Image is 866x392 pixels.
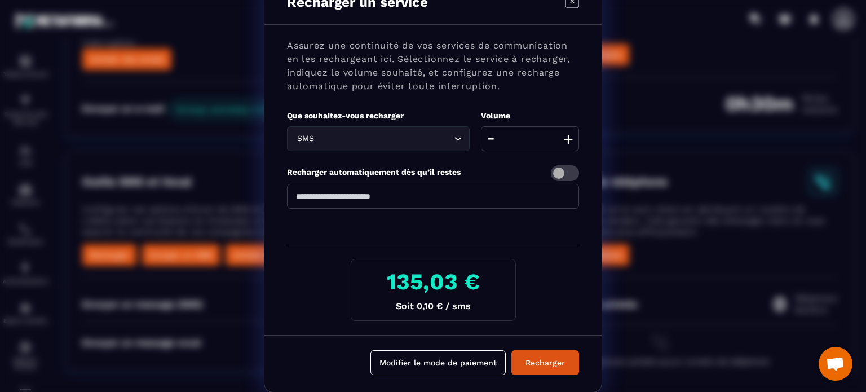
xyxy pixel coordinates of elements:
[360,301,506,311] p: Soit 0,10 € / sms
[481,111,510,120] label: Volume
[287,111,404,120] label: Que souhaitez-vous recharger
[560,126,576,151] button: +
[287,168,461,177] label: Recharger automatiquement dès qu’il restes
[484,126,498,151] button: -
[511,350,579,375] button: Recharger
[370,350,506,375] button: Modifier le mode de paiement
[287,39,579,93] p: Assurez une continuité de vos services de communication en les rechargeant ici. Sélectionnez le s...
[316,133,451,145] input: Search for option
[294,133,316,145] span: SMS
[360,268,506,295] h3: 135,03 €
[287,126,470,151] div: Search for option
[819,347,852,381] div: Ouvrir le chat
